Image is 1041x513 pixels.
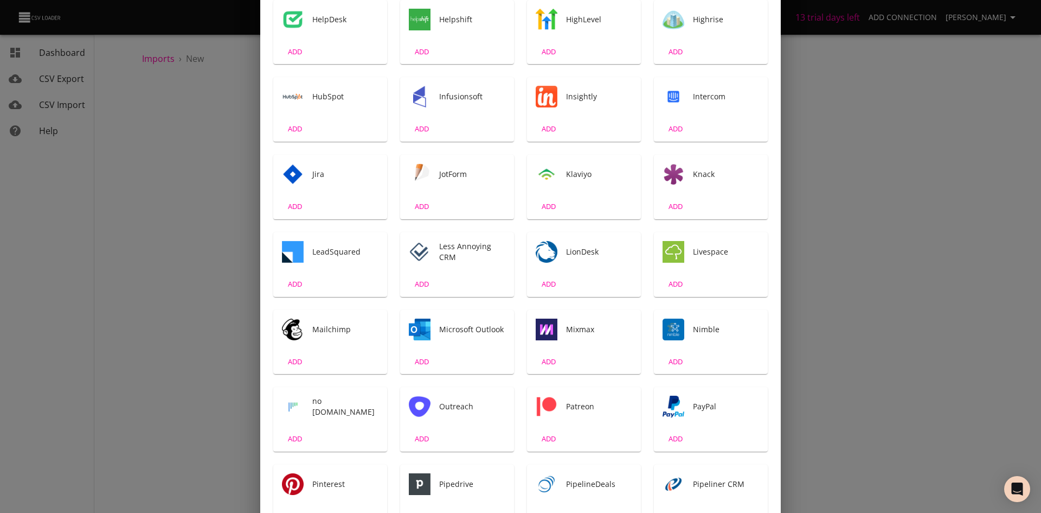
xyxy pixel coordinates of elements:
[566,479,632,490] span: PipelineDeals
[693,169,759,180] span: Knack
[439,91,505,102] span: Infusionsoft
[531,353,566,370] button: ADD
[534,356,563,368] span: ADD
[536,473,557,495] img: PipelineDeals
[566,169,632,180] span: Klaviyo
[404,198,439,215] button: ADD
[663,396,684,417] div: Tool
[663,473,684,495] div: Tool
[658,430,693,447] button: ADD
[278,43,312,60] button: ADD
[280,46,310,58] span: ADD
[282,473,304,495] img: Pinterest
[534,433,563,445] span: ADD
[663,86,684,107] div: Tool
[663,163,684,185] div: Tool
[282,86,304,107] div: Tool
[693,246,759,257] span: Livespace
[404,430,439,447] button: ADD
[407,46,436,58] span: ADD
[439,479,505,490] span: Pipedrive
[282,319,304,340] div: Tool
[280,200,310,213] span: ADD
[278,430,312,447] button: ADD
[282,163,304,185] div: Tool
[282,163,304,185] img: Jira
[566,91,632,102] span: Insightly
[409,163,430,185] img: JotForm
[282,86,304,107] img: HubSpot
[693,14,759,25] span: Highrise
[312,14,378,25] span: HelpDesk
[439,324,505,335] span: Microsoft Outlook
[536,319,557,340] div: Tool
[534,278,563,290] span: ADD
[409,473,430,495] div: Tool
[531,121,566,137] button: ADD
[404,276,439,293] button: ADD
[282,241,304,263] div: Tool
[658,121,693,137] button: ADD
[312,91,378,102] span: HubSpot
[282,396,304,417] img: no CRM.io
[663,241,684,263] div: Tool
[534,123,563,135] span: ADD
[278,121,312,137] button: ADD
[536,396,557,417] div: Tool
[409,241,430,263] div: Tool
[658,353,693,370] button: ADD
[536,241,557,263] img: LionDesk
[312,324,378,335] span: Mailchimp
[282,9,304,30] div: Tool
[404,353,439,370] button: ADD
[566,14,632,25] span: HighLevel
[661,433,690,445] span: ADD
[409,396,430,417] img: Outreach
[282,396,304,417] div: Tool
[534,46,563,58] span: ADD
[531,276,566,293] button: ADD
[439,14,505,25] span: Helpshift
[407,433,436,445] span: ADD
[439,401,505,412] span: Outreach
[566,246,632,257] span: LionDesk
[312,169,378,180] span: Jira
[536,86,557,107] div: Tool
[658,198,693,215] button: ADD
[661,278,690,290] span: ADD
[404,43,439,60] button: ADD
[661,356,690,368] span: ADD
[693,401,759,412] span: PayPal
[536,9,557,30] div: Tool
[663,163,684,185] img: Knack
[409,163,430,185] div: Tool
[531,430,566,447] button: ADD
[658,43,693,60] button: ADD
[693,479,759,490] span: Pipeliner CRM
[663,241,684,263] img: Livespace
[1004,476,1030,502] div: Open Intercom Messenger
[409,86,430,107] img: Infusionsoft
[407,356,436,368] span: ADD
[409,396,430,417] div: Tool
[536,241,557,263] div: Tool
[282,9,304,30] img: HelpDesk
[536,396,557,417] img: Patreon
[536,86,557,107] img: Insightly
[409,86,430,107] div: Tool
[661,123,690,135] span: ADD
[282,473,304,495] div: Tool
[439,169,505,180] span: JotForm
[312,396,378,417] span: no [DOMAIN_NAME]
[536,163,557,185] img: Klaviyo
[409,319,430,340] div: Tool
[409,319,430,340] img: Microsoft Outlook
[280,123,310,135] span: ADD
[280,433,310,445] span: ADD
[536,9,557,30] img: HighLevel
[312,479,378,490] span: Pinterest
[663,473,684,495] img: Pipeliner CRM
[312,246,378,257] span: LeadSquared
[531,43,566,60] button: ADD
[566,324,632,335] span: Mixmax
